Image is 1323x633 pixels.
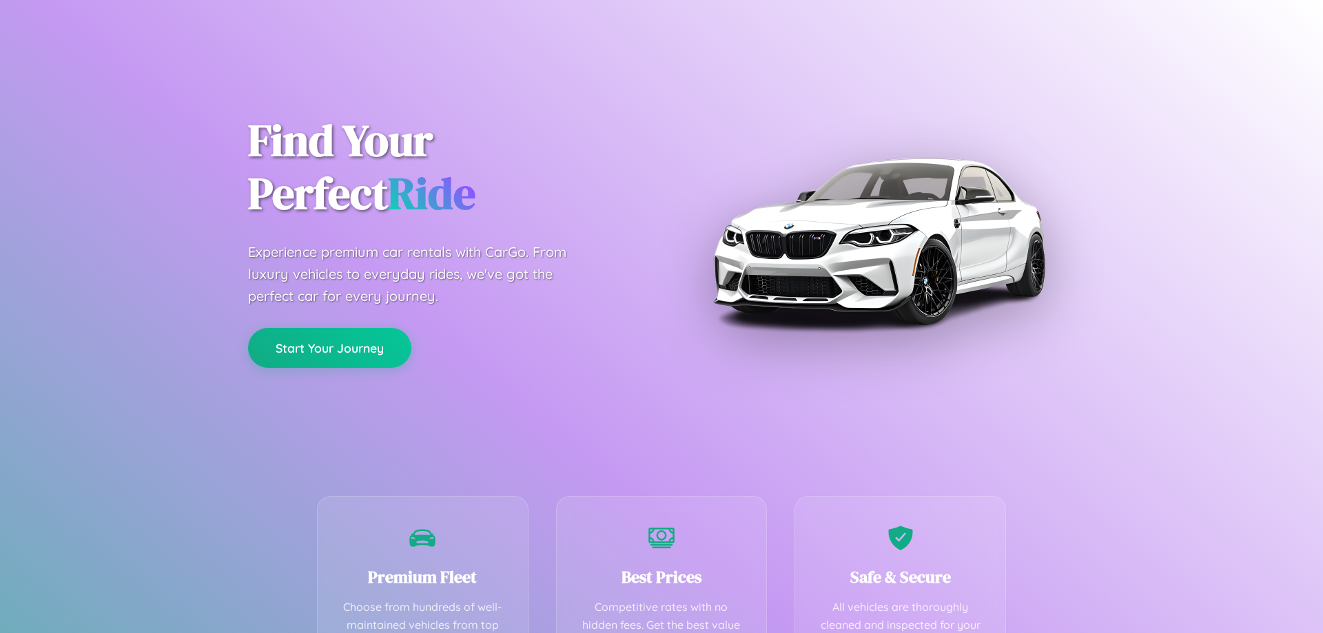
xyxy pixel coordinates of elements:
[248,114,641,220] h1: Find Your Perfect
[816,565,985,588] h3: Safe & Secure
[248,328,411,368] button: Start Your Journey
[338,565,507,588] h3: Premium Fleet
[388,163,475,223] span: Ride
[706,69,1051,413] img: Premium BMW car rental vehicle
[577,565,746,588] h3: Best Prices
[248,241,593,307] p: Experience premium car rentals with CarGo. From luxury vehicles to everyday rides, we've got the ...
